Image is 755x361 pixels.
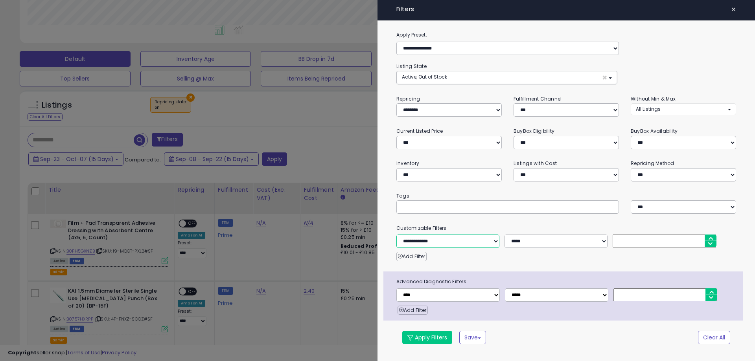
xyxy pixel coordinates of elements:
small: BuyBox Availability [631,128,678,134]
small: Current Listed Price [396,128,443,134]
small: Listing State [396,63,427,70]
button: Apply Filters [402,331,452,344]
span: Active, Out of Stock [402,73,447,80]
button: Add Filter [396,252,427,261]
label: Apply Preset: [390,31,742,39]
small: Customizable Filters [390,224,742,233]
h4: Filters [396,6,736,13]
button: Active, Out of Stock × [397,71,617,84]
span: × [602,73,607,82]
small: Tags [390,192,742,200]
small: Without Min & Max [631,95,676,102]
button: × [728,4,739,15]
span: All Listings [636,106,661,112]
small: Repricing [396,95,420,102]
button: Add Filter [398,306,428,315]
small: Repricing Method [631,160,674,167]
button: All Listings [631,103,736,115]
button: Save [459,331,486,344]
span: Advanced Diagnostic Filters [390,277,743,286]
small: Fulfillment Channel [514,95,562,102]
span: × [731,4,736,15]
button: Clear All [698,331,730,344]
small: Listings with Cost [514,160,557,167]
small: BuyBox Eligibility [514,128,554,134]
small: Inventory [396,160,419,167]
